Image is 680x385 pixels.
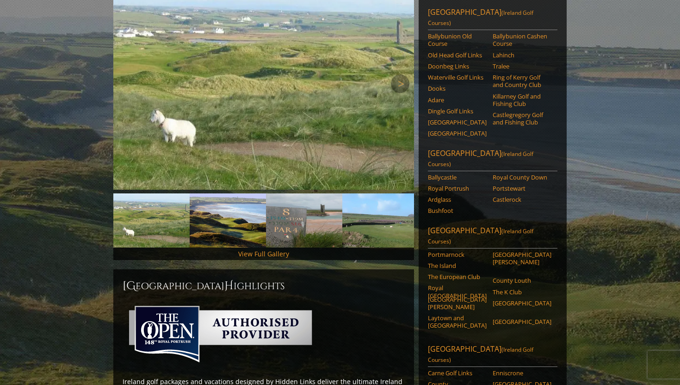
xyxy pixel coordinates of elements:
[493,51,551,59] a: Lahinch
[123,279,405,293] h2: [GEOGRAPHIC_DATA] ighlights
[428,273,487,280] a: The European Club
[428,32,487,48] a: Ballybunion Old Course
[428,314,487,329] a: Laytown and [GEOGRAPHIC_DATA]
[428,227,533,245] span: (Ireland Golf Courses)
[428,96,487,104] a: Adare
[493,277,551,284] a: County Louth
[493,318,551,325] a: [GEOGRAPHIC_DATA]
[428,62,487,70] a: Doonbeg Links
[428,225,557,248] a: [GEOGRAPHIC_DATA](Ireland Golf Courses)
[493,288,551,296] a: The K Club
[493,369,551,377] a: Enniscrone
[428,51,487,59] a: Old Head Golf Links
[428,74,487,81] a: Waterville Golf Links
[428,344,557,367] a: [GEOGRAPHIC_DATA](Ireland Golf Courses)
[493,111,551,126] a: Castlegregory Golf and Fishing Club
[428,262,487,269] a: The Island
[391,75,409,93] a: Next
[428,185,487,192] a: Royal Portrush
[428,107,487,115] a: Dingle Golf Links
[428,118,487,126] a: [GEOGRAPHIC_DATA]
[428,174,487,181] a: Ballycastle
[493,174,551,181] a: Royal County Down
[428,207,487,214] a: Bushfoot
[493,62,551,70] a: Tralee
[493,251,551,266] a: [GEOGRAPHIC_DATA][PERSON_NAME]
[493,185,551,192] a: Portstewart
[428,150,533,168] span: (Ireland Golf Courses)
[428,85,487,92] a: Dooks
[238,249,289,258] a: View Full Gallery
[493,74,551,89] a: Ring of Kerry Golf and Country Club
[428,130,487,137] a: [GEOGRAPHIC_DATA]
[428,296,487,311] a: [GEOGRAPHIC_DATA][PERSON_NAME]
[428,148,557,171] a: [GEOGRAPHIC_DATA](Ireland Golf Courses)
[428,196,487,203] a: Ardglass
[493,93,551,108] a: Killarney Golf and Fishing Club
[493,299,551,307] a: [GEOGRAPHIC_DATA]
[428,346,533,364] span: (Ireland Golf Courses)
[428,284,487,299] a: Royal [GEOGRAPHIC_DATA]
[428,7,557,30] a: [GEOGRAPHIC_DATA](Ireland Golf Courses)
[428,251,487,258] a: Portmarnock
[224,279,234,293] span: H
[493,196,551,203] a: Castlerock
[428,369,487,377] a: Carne Golf Links
[493,32,551,48] a: Ballybunion Cashen Course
